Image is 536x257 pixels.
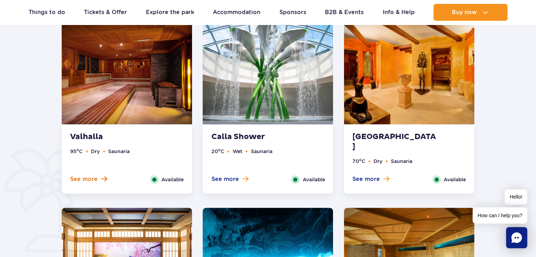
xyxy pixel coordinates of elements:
button: See more [352,175,389,183]
span: See more [211,175,239,183]
span: See more [70,175,98,183]
span: How can I help you? [473,207,527,224]
a: Things to do [29,4,65,21]
sup: o [76,148,79,152]
li: Saunaria [251,148,272,155]
div: Chat [506,227,527,248]
img: Wioska Egipska [344,14,474,124]
sup: o [359,157,362,162]
button: See more [70,175,107,183]
li: 20 C [211,148,224,155]
img: Valhalla [62,14,192,124]
li: 70 C [352,157,365,165]
img: Prysznic Calla [203,14,333,124]
span: Available [302,176,325,183]
strong: Calla Shower [211,132,296,142]
button: Buy now [433,4,507,21]
span: Hello! [505,189,527,205]
strong: [GEOGRAPHIC_DATA] [352,132,438,152]
a: Accommodation [213,4,260,21]
li: Dry [374,157,382,165]
li: Saunaria [108,148,130,155]
span: Buy now [452,9,477,15]
span: Available [161,176,184,183]
li: 95 C [70,148,82,155]
span: See more [352,175,380,183]
li: Saunaria [391,157,412,165]
a: Explore the park [146,4,194,21]
sup: o [218,148,220,152]
a: B2B & Events [325,4,364,21]
li: Dry [91,148,100,155]
li: Wet [232,148,242,155]
a: Info & Help [383,4,415,21]
span: Available [444,176,466,183]
a: Tickets & Offer [84,4,127,21]
strong: Valhalla [70,132,155,142]
a: Sponsors [279,4,306,21]
button: See more [211,175,248,183]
